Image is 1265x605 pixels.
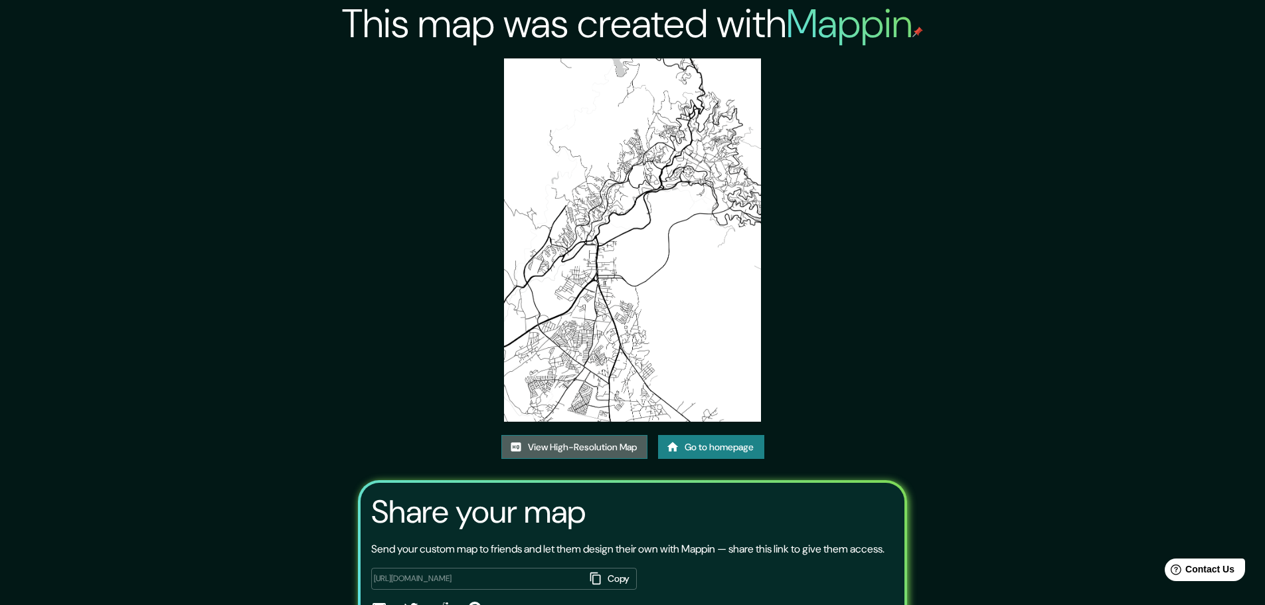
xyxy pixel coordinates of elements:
[371,493,586,531] h3: Share your map
[501,435,647,460] a: View High-Resolution Map
[371,541,885,557] p: Send your custom map to friends and let them design their own with Mappin — share this link to gi...
[504,58,760,422] img: created-map
[658,435,764,460] a: Go to homepage
[912,27,923,37] img: mappin-pin
[585,568,637,590] button: Copy
[1147,553,1250,590] iframe: Help widget launcher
